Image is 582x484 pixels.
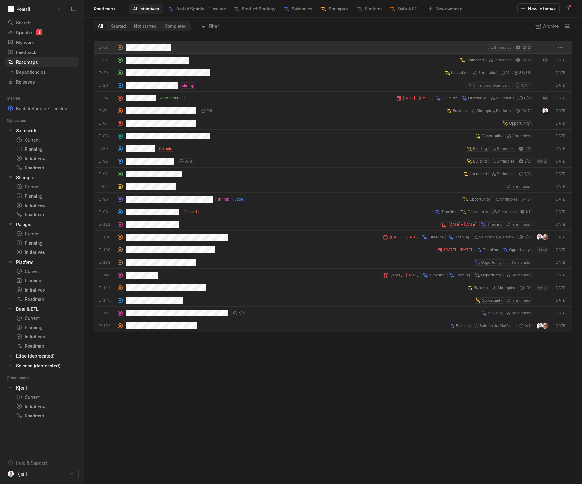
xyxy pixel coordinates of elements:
div: Updates [7,29,76,36]
div: 1 / 1 [519,209,532,215]
a: Salmonids [5,126,79,135]
div: 3 / 5 [517,234,532,240]
span: Shrimpies [512,222,530,227]
img: Kontali0497_EJH_round.png [542,108,548,114]
div: Current [16,184,76,190]
span: On hold [184,209,197,215]
div: Edge (deprecated) [16,353,55,359]
div: I-37 [99,57,114,63]
div: Platform [16,259,33,265]
div: I-88OpportunityShrimpies[DATE] [94,130,572,142]
img: profilbilde_kontali.png [8,471,14,477]
div: I-910/18BuildingShrimpies2/2AM2[DATE] [94,155,572,168]
div: Starred [7,95,27,101]
div: I-74 [99,95,114,101]
div: I-87 [99,121,114,126]
div: I-74New Product[DATE] – [DATE]TimelineDiscoverySalmonids0/2AM[DATE] [94,92,572,104]
div: Roadmap [16,412,76,419]
div: I-138 [99,260,114,265]
div: Initiatives [16,202,76,209]
span: Kontali [16,6,30,12]
span: Shrimpies [497,146,514,151]
a: I-53Shrimpies12/12 [94,41,572,54]
div: 0 / 2 [517,95,532,101]
div: I-92 [99,171,114,177]
div: Data & ETL [5,304,79,313]
a: Science (deprecated) [5,361,79,370]
div: I-29 [99,70,114,76]
img: profile.jpeg [542,234,548,240]
a: Releases [5,77,79,86]
div: 0 / 1 [518,323,532,329]
span: Building [473,146,487,151]
span: Kontali Sprints - Timeline [175,6,226,12]
div: [DATE] [553,70,567,76]
div: I-82 [99,108,114,114]
a: Current [14,267,79,275]
div: [DATE] [553,108,567,114]
a: I-126[DATE] – [DATE]TimelineShapingSalmonids, Platform3/5[DATE] [94,231,572,243]
div: 12 / 12 [514,57,532,63]
div: [DATE] [553,234,567,240]
div: I-37LaunchedShrimpies12/12GA[DATE] [94,54,572,66]
div: I-92LaunchedShrimpies7/9[DATE] [94,168,572,180]
span: PH [538,247,542,253]
span: Shrimpies [494,45,511,50]
div: Roadmaps [93,5,117,13]
a: Edge (deprecated) [5,351,79,360]
div: [DATE] [553,83,567,88]
span: Product Strategy [242,6,276,12]
span: shrimp [217,196,229,202]
div: I-87Opportunity[DATE] [94,117,572,130]
div: [DATE] – [DATE] [395,95,433,101]
a: Planning [14,238,79,247]
a: Roadmap [14,163,79,172]
div: Kontali Sprints - Timeline [164,4,230,14]
div: Kjetil [5,383,79,392]
span: Shrimpies [512,298,530,303]
a: I-130[DATE] – [DATE]TimelineOpportunityPHRA[DATE] [94,243,572,256]
span: 3 [544,285,546,291]
span: GA [543,57,547,63]
span: Shrimpies, Platform [476,108,511,114]
a: Kontali Sprints - Timeline [5,104,79,113]
span: Salmonids [496,95,514,101]
span: Framing [455,272,470,278]
div: 12 / 12 [514,44,532,51]
div: I-153 [99,310,114,316]
div: Planning [16,193,76,199]
button: All initiatives [129,4,163,14]
div: Shrimpies [317,4,352,14]
img: Kontali0497_EJH_round.png [537,234,543,240]
div: Shrimpies [16,174,37,181]
button: All [94,21,107,31]
a: I-138OpportunitySalmonids[DATE] [94,256,572,269]
div: Current [16,315,76,321]
div: [DATE] [553,285,567,291]
div: I-825/6BuildingShrimpies, Platform10/17[DATE] [94,104,572,117]
div: Platform [5,258,79,266]
div: [DATE] [553,133,567,139]
span: Timeline [487,222,502,227]
div: [DATE] – [DATE] [436,247,474,253]
a: I-145OpportunityShrimpies[DATE] [94,294,572,307]
span: Shrimpies [497,159,514,164]
span: Opportunity [482,133,502,139]
span: 7 / 9 [238,310,244,316]
a: My work [5,38,79,47]
span: Platform [365,6,381,12]
button: Kontali [5,4,66,14]
span: Timeline [429,272,444,278]
button: Not started [130,21,161,31]
img: Kontali0497_EJH_round.png [537,323,543,329]
span: Data & ETL [398,6,420,12]
div: [DATE] [553,209,567,215]
div: Roadmap [16,343,76,349]
div: [DATE] [553,310,567,316]
div: [DATE] [553,146,567,151]
div: Roadmap [16,164,76,171]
